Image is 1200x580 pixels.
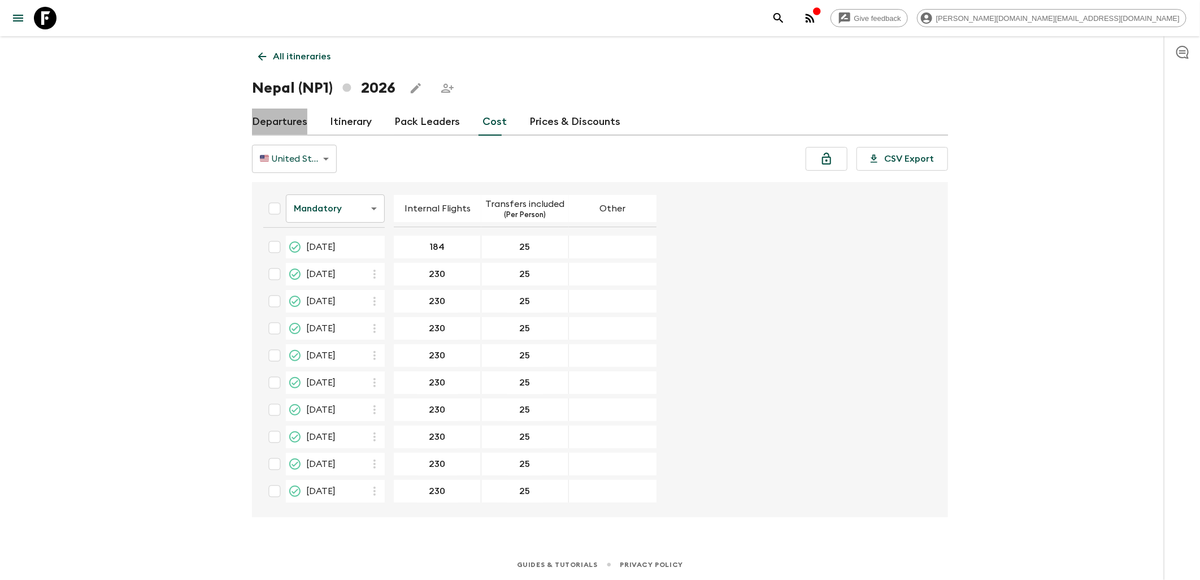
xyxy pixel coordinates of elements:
[416,344,459,367] button: 230
[330,109,372,136] a: Itinerary
[481,426,569,448] div: 26 Oct 2026; Transfers included
[831,9,908,27] a: Give feedback
[288,430,302,444] svg: Proposed
[416,480,459,503] button: 230
[7,7,29,29] button: menu
[288,267,302,281] svg: Proposed
[394,399,481,421] div: 19 Oct 2026; Internal Flights
[481,236,569,258] div: 09 Mar 2026; Transfers included
[263,197,286,220] div: Select all
[394,263,481,285] div: 06 Apr 2026; Internal Flights
[848,14,907,23] span: Give feedback
[481,371,569,394] div: 12 Oct 2026; Transfers included
[436,77,459,99] span: Share this itinerary
[252,143,337,175] div: 🇺🇸 United States Dollar (USD)
[517,559,598,571] a: Guides & Tutorials
[506,371,544,394] button: 25
[394,426,481,448] div: 26 Oct 2026; Internal Flights
[273,50,331,63] p: All itineraries
[569,290,656,313] div: 04 May 2026; Other
[569,426,656,448] div: 26 Oct 2026; Other
[306,295,336,308] span: [DATE]
[416,263,459,285] button: 230
[306,267,336,281] span: [DATE]
[405,202,471,215] p: Internal Flights
[620,559,683,571] a: Privacy Policy
[569,453,656,475] div: 09 Nov 2026; Other
[288,322,302,335] svg: Proposed
[505,211,546,220] p: (Per Person)
[286,193,385,224] div: Mandatory
[416,426,459,448] button: 230
[506,480,544,503] button: 25
[569,480,656,503] div: 23 Nov 2026; Other
[288,349,302,362] svg: Proposed
[394,371,481,394] div: 12 Oct 2026; Internal Flights
[569,263,656,285] div: 06 Apr 2026; Other
[306,403,336,417] span: [DATE]
[767,7,790,29] button: search adventures
[506,399,544,421] button: 25
[569,344,656,367] div: 28 Sep 2026; Other
[506,236,544,258] button: 25
[394,453,481,475] div: 09 Nov 2026; Internal Flights
[252,77,395,99] h1: Nepal (NP1) 2026
[306,457,336,471] span: [DATE]
[506,426,544,448] button: 25
[481,344,569,367] div: 28 Sep 2026; Transfers included
[481,290,569,313] div: 04 May 2026; Transfers included
[416,399,459,421] button: 230
[394,236,481,258] div: 09 Mar 2026; Internal Flights
[288,376,302,389] svg: Proposed
[569,317,656,340] div: 18 May 2026; Other
[288,403,302,417] svg: Proposed
[252,45,337,68] a: All itineraries
[482,109,507,136] a: Cost
[930,14,1186,23] span: [PERSON_NAME][DOMAIN_NAME][EMAIL_ADDRESS][DOMAIN_NAME]
[252,109,307,136] a: Departures
[506,263,544,285] button: 25
[481,453,569,475] div: 09 Nov 2026; Transfers included
[481,480,569,503] div: 23 Nov 2026; Transfers included
[416,290,459,313] button: 230
[288,240,302,254] svg: Proposed
[416,236,459,258] button: 184
[416,317,459,340] button: 230
[569,399,656,421] div: 19 Oct 2026; Other
[288,484,302,498] svg: Proposed
[394,109,460,136] a: Pack Leaders
[306,484,336,498] span: [DATE]
[806,147,847,171] button: Lock costs
[569,236,656,258] div: 09 Mar 2026; Other
[405,77,427,99] button: Edit this itinerary
[856,147,948,171] button: CSV Export
[600,202,626,215] p: Other
[506,290,544,313] button: 25
[288,457,302,471] svg: Proposed
[486,197,565,211] p: Transfers included
[506,317,544,340] button: 25
[917,9,1186,27] div: [PERSON_NAME][DOMAIN_NAME][EMAIL_ADDRESS][DOMAIN_NAME]
[481,317,569,340] div: 18 May 2026; Transfers included
[306,322,336,335] span: [DATE]
[481,399,569,421] div: 19 Oct 2026; Transfers included
[306,349,336,362] span: [DATE]
[306,430,336,444] span: [DATE]
[394,344,481,367] div: 28 Sep 2026; Internal Flights
[394,290,481,313] div: 04 May 2026; Internal Flights
[416,371,459,394] button: 230
[288,295,302,308] svg: Proposed
[306,376,336,389] span: [DATE]
[506,453,544,475] button: 25
[529,109,620,136] a: Prices & Discounts
[481,263,569,285] div: 06 Apr 2026; Transfers included
[416,453,459,475] button: 230
[306,240,336,254] span: [DATE]
[569,371,656,394] div: 12 Oct 2026; Other
[506,344,544,367] button: 25
[394,317,481,340] div: 18 May 2026; Internal Flights
[394,480,481,503] div: 23 Nov 2026; Internal Flights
